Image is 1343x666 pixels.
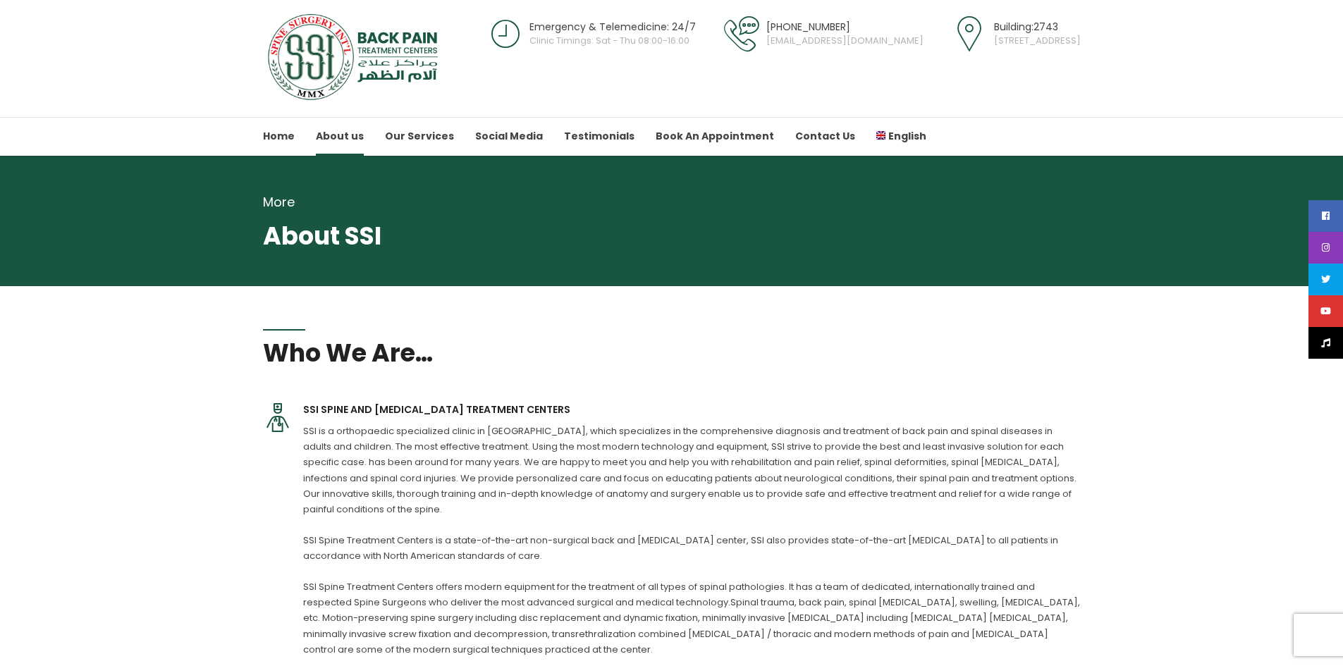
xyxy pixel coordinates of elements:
span: Who We Are… [263,339,1081,367]
div: More [263,192,1081,212]
a: Social Media [475,117,543,156]
span: Clinic Timings: Sat - Thu 08:00-16:00 [529,35,696,47]
a: Book An Appointment [656,117,774,156]
a: Home [263,117,295,156]
span: English [888,129,926,143]
span: Emergency & Telemedicine: 24/7 [529,20,696,33]
span: SSI SPINE AND [MEDICAL_DATA] TREATMENT CENTERS [303,403,1081,417]
span: [EMAIL_ADDRESS][DOMAIN_NAME] [766,35,924,47]
span: Building:2743 [994,20,1081,33]
a: English [876,117,926,156]
img: SSI [263,13,447,101]
a: Building:2743[STREET_ADDRESS] [948,13,1081,55]
span: [PHONE_NUMBER] [766,20,924,33]
span: [STREET_ADDRESS] [994,35,1081,47]
a: Contact Us [795,117,855,156]
span: About SSI [263,222,1081,250]
a: Testimonials [564,117,634,156]
a: Our Services [385,117,454,156]
a: [PHONE_NUMBER][EMAIL_ADDRESS][DOMAIN_NAME] [720,13,924,55]
a: About us [316,117,364,156]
